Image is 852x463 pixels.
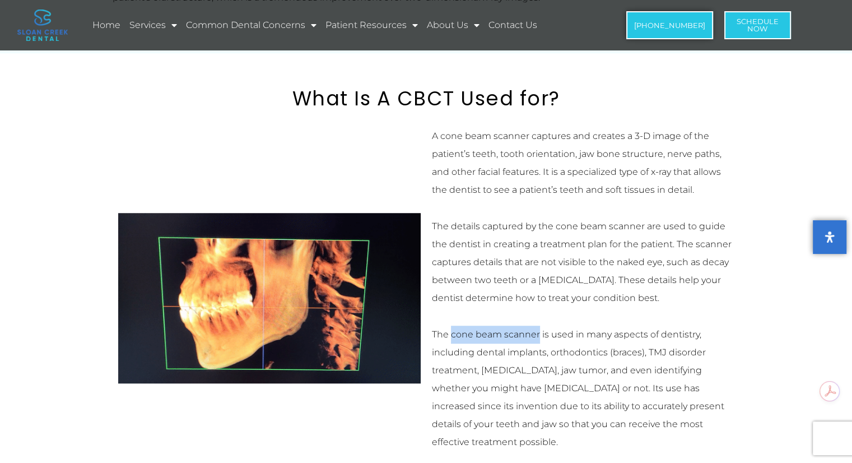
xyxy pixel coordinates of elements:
a: Common Dental Concerns [184,12,318,38]
span: Schedule Now [737,18,779,33]
p: A cone beam scanner captures and creates a 3-D image of the patient’s teeth, tooth orientation, j... [432,127,734,199]
a: Services [128,12,179,38]
a: About Us [425,12,481,38]
nav: Menu [91,12,585,38]
span: [PHONE_NUMBER] [634,22,705,29]
h2: What Is A CBCT Used for? [113,87,740,110]
a: Patient Resources [324,12,420,38]
img: logo [17,10,68,41]
a: Home [91,12,122,38]
button: Open Accessibility Panel [813,220,846,254]
img: 3d dental x ray image [118,213,421,383]
a: [PHONE_NUMBER] [626,11,713,39]
a: ScheduleNow [724,11,791,39]
p: The details captured by the cone beam scanner are used to guide the dentist in creating a treatme... [432,217,734,307]
p: The cone beam scanner is used in many aspects of dentistry, including dental implants, orthodonti... [432,326,734,451]
a: Contact Us [487,12,539,38]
